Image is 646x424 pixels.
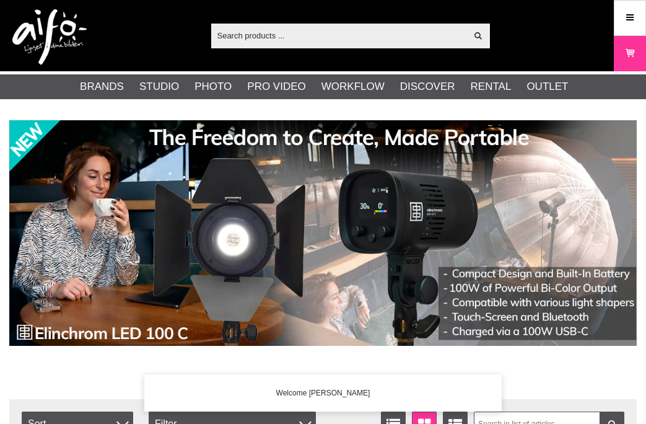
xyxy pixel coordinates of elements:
[400,79,455,95] a: Discover
[471,79,512,95] a: Rental
[211,26,467,45] input: Search products ...
[12,9,87,65] img: logo.png
[321,79,385,95] a: Workflow
[194,79,232,95] a: Photo
[139,79,179,95] a: Studio
[526,79,568,95] a: Outlet
[9,120,637,346] img: Ad:002 banner-elin-led100c11390x.jpg
[247,79,305,95] a: Pro Video
[276,387,370,399] span: Welcome [PERSON_NAME]
[80,79,124,95] a: Brands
